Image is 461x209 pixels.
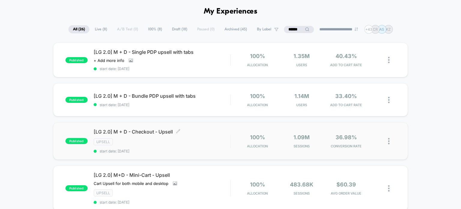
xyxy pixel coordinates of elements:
span: 1.09M [294,134,310,140]
span: [LG 2.0] M+D - Mini-Cart - Upsell [94,172,230,178]
span: published [65,138,88,144]
span: start date: [DATE] [94,149,230,153]
span: start date: [DATE] [94,103,230,107]
span: 1.35M [294,53,310,59]
img: close [388,185,390,192]
span: [LG 2.0] M + D - Bundle PDP upsell with tabs [94,93,230,99]
span: Cart Upsell for both mobile and desktop [94,181,168,186]
span: Users [281,103,322,107]
span: AVG ORDER VALUE [325,191,367,195]
span: [LG 2.0] M + D - Checkout - Upsell [94,129,230,135]
span: 40.43% [336,53,357,59]
span: ADD TO CART RATE [325,63,367,67]
span: Allocation [247,144,268,148]
div: + 43 [364,25,373,34]
span: 100% ( 8 ) [143,25,167,33]
span: published [65,97,88,103]
span: Allocation [247,191,268,195]
span: 100% [250,93,265,99]
img: close [388,138,390,144]
span: Archived ( 45 ) [220,25,252,33]
span: published [65,57,88,63]
p: KZ [386,27,391,32]
span: 36.98% [336,134,357,140]
p: AS [379,27,384,32]
span: 33.40% [335,93,357,99]
span: Draft ( 18 ) [167,25,192,33]
span: + Add more info [94,58,124,63]
span: 100% [250,181,265,188]
span: Upsell [94,138,113,145]
span: published [65,185,88,191]
span: start date: [DATE] [94,66,230,71]
h1: My Experiences [204,7,258,16]
span: Allocation [247,103,268,107]
span: 1.14M [294,93,309,99]
span: start date: [DATE] [94,200,230,204]
span: $60.39 [336,181,356,188]
span: Users [281,63,322,67]
span: CONVERSION RATE [325,144,367,148]
span: 483.68k [290,181,313,188]
span: 100% [250,134,265,140]
span: Live ( 8 ) [90,25,112,33]
span: Sessions [281,191,322,195]
img: close [388,97,390,103]
p: CR [373,27,378,32]
span: By Label [257,27,271,32]
img: end [354,27,358,31]
span: 100% [250,53,265,59]
span: [LG 2.0] M + D - Single PDP upsell with tabs [94,49,230,55]
span: Sessions [281,144,322,148]
span: ADD TO CART RATE [325,103,367,107]
span: Upsell [94,189,113,196]
span: Allocation [247,63,268,67]
img: close [388,57,390,63]
span: All ( 26 ) [68,25,89,33]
